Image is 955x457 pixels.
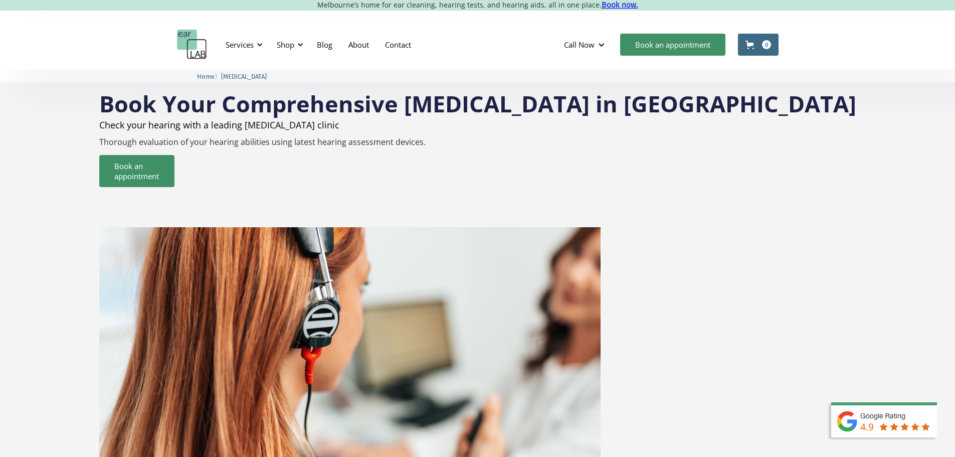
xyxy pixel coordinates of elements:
a: Book an appointment [99,155,174,187]
a: [MEDICAL_DATA] [221,71,267,81]
a: Open cart [738,34,779,56]
div: Services [220,30,266,60]
a: Book an appointment [620,34,725,56]
span: Home [197,73,215,80]
a: Home [197,71,215,81]
a: home [177,30,207,60]
div: Shop [271,30,306,60]
div: Call Now [556,30,615,60]
div: Call Now [564,40,595,50]
p: Thorough evaluation of your hearing abilities using latest hearing assessment devices. [99,137,856,147]
a: About [340,30,377,59]
div: Services [226,40,254,50]
h2: Check your hearing with a leading [MEDICAL_DATA] clinic [99,120,856,130]
span: [MEDICAL_DATA] [221,73,267,80]
li: 〉 [197,71,221,82]
a: Blog [309,30,340,59]
h1: Book Your Comprehensive [MEDICAL_DATA] in [GEOGRAPHIC_DATA] [99,92,856,115]
div: Shop [277,40,294,50]
a: Contact [377,30,419,59]
div: 0 [762,40,771,49]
